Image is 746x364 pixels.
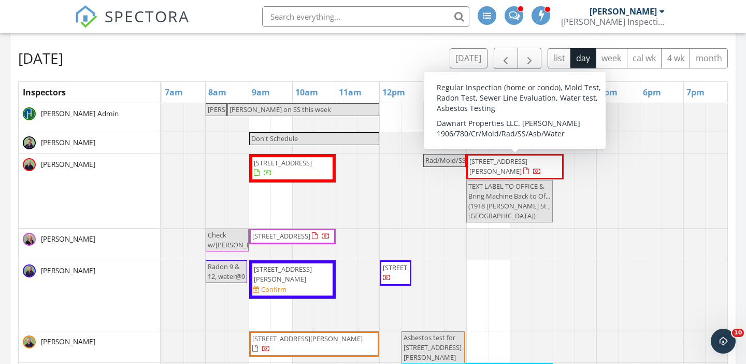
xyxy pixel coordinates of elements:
[336,84,364,101] a: 11am
[251,134,298,143] span: Don't Schedule
[162,84,185,101] a: 7am
[690,48,728,68] button: month
[711,329,736,354] iframe: Intercom live chat
[383,263,441,272] span: [STREET_ADDRESS]
[494,48,518,69] button: Previous day
[262,6,469,27] input: Search everything...
[597,84,620,101] a: 5pm
[23,107,36,120] img: hargroveinspectionsvertical.png
[23,233,36,246] img: rita_231020_0971_edited.jpg
[518,48,542,69] button: Next day
[206,84,229,101] a: 8am
[627,48,662,68] button: cal wk
[380,84,408,101] a: 12pm
[450,48,487,68] button: [DATE]
[23,136,36,149] img: john_231020_1325_edited.jpg
[561,17,665,27] div: Hargrove Inspection Services, Inc.
[596,48,627,68] button: week
[39,337,97,347] span: [PERSON_NAME]
[423,84,447,101] a: 1pm
[208,105,260,114] span: [PERSON_NAME]
[208,262,245,281] span: Radon 9 & 12, water@9
[39,265,97,276] span: [PERSON_NAME]
[570,48,596,68] button: day
[75,14,190,36] a: SPECTORA
[404,333,462,362] span: Asbestos test for [STREET_ADDRESS][PERSON_NAME]
[254,158,312,167] span: [STREET_ADDRESS]
[23,87,66,98] span: Inspectors
[39,159,97,170] span: [PERSON_NAME]
[229,105,331,114] span: [PERSON_NAME] on SS this week
[18,48,63,68] h2: [DATE]
[467,84,490,101] a: 2pm
[252,231,310,241] span: [STREET_ADDRESS]
[261,285,286,293] div: Confirm
[469,157,527,176] span: [STREET_ADDRESS][PERSON_NAME]
[249,84,272,101] a: 9am
[510,84,534,101] a: 3pm
[23,264,36,277] img: jamie_231020_0885_edited.jpg
[553,84,577,101] a: 4pm
[39,137,97,148] span: [PERSON_NAME]
[661,48,690,68] button: 4 wk
[23,158,36,171] img: sanford_231020_1051_edited_1.jpg
[39,108,121,119] span: [PERSON_NAME] Admin
[254,264,312,284] span: [STREET_ADDRESS][PERSON_NAME]
[684,84,707,101] a: 7pm
[23,335,36,348] img: chip_231020_0934_edited_1.jpg
[732,329,744,337] span: 10
[39,234,97,244] span: [PERSON_NAME]
[548,48,571,68] button: list
[640,84,664,101] a: 6pm
[293,84,321,101] a: 10am
[105,5,190,27] span: SPECTORA
[468,181,550,221] span: TEXT LABEL TO OFFICE & Bring Machine Back to Of... (1918 [PERSON_NAME] St , [GEOGRAPHIC_DATA])
[252,334,363,343] span: [STREET_ADDRESS][PERSON_NAME]
[208,230,275,249] span: Check w/[PERSON_NAME]>>
[590,6,657,17] div: [PERSON_NAME]
[425,156,508,165] span: Rad/Mold/SS/Water/Asb>>
[75,5,97,28] img: The Best Home Inspection Software - Spectora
